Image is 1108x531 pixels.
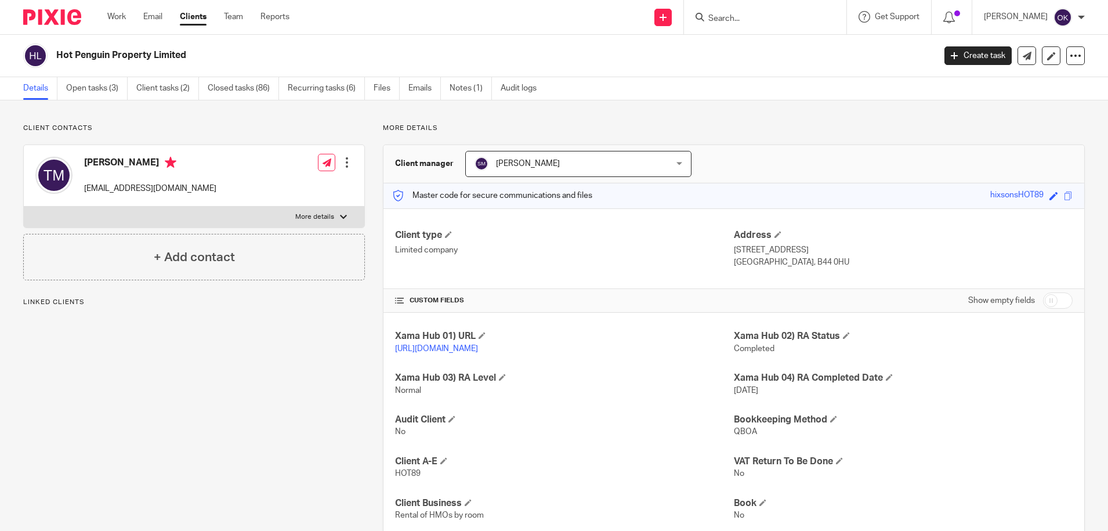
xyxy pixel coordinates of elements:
a: Clients [180,11,207,23]
h4: Xama Hub 03) RA Level [395,372,734,384]
a: Closed tasks (86) [208,77,279,100]
p: [PERSON_NAME] [984,11,1048,23]
h4: Audit Client [395,414,734,426]
img: svg%3E [475,157,488,171]
a: Audit logs [501,77,545,100]
h4: Bookkeeping Method [734,414,1073,426]
a: Recurring tasks (6) [288,77,365,100]
p: Limited company [395,244,734,256]
span: No [395,428,405,436]
span: No [734,511,744,519]
h4: [PERSON_NAME] [84,157,216,171]
a: Notes (1) [450,77,492,100]
span: Normal [395,386,421,395]
label: Show empty fields [968,295,1035,306]
h4: + Add contact [154,248,235,266]
img: svg%3E [35,157,73,194]
a: Work [107,11,126,23]
a: Files [374,77,400,100]
p: Master code for secure communications and files [392,190,592,201]
p: Client contacts [23,124,365,133]
h4: CUSTOM FIELDS [395,296,734,305]
span: Get Support [875,13,919,21]
img: svg%3E [23,44,48,68]
h4: VAT Return To Be Done [734,456,1073,468]
h4: Book [734,497,1073,510]
a: Open tasks (3) [66,77,128,100]
h4: Address [734,229,1073,241]
span: QBOA [734,428,757,436]
a: [URL][DOMAIN_NAME] [395,345,478,353]
span: Completed [734,345,774,353]
a: Reports [260,11,289,23]
span: Rental of HMOs by room [395,511,484,519]
h4: Client A-E [395,456,734,468]
img: Pixie [23,9,81,25]
span: No [734,469,744,478]
div: hixsonsHOT89 [990,189,1044,203]
h4: Xama Hub 04) RA Completed Date [734,372,1073,384]
a: Client tasks (2) [136,77,199,100]
h4: Client Business [395,497,734,510]
p: Linked clients [23,298,365,307]
a: Details [23,77,57,100]
p: More details [295,212,334,222]
p: [STREET_ADDRESS] [734,244,1073,256]
a: Email [143,11,162,23]
h4: Xama Hub 01) URL [395,330,734,342]
h4: Xama Hub 02) RA Status [734,330,1073,342]
input: Search [707,14,812,24]
i: Primary [165,157,176,168]
img: svg%3E [1053,8,1072,27]
span: [DATE] [734,386,758,395]
h2: Hot Penguin Property Limited [56,49,753,62]
span: [PERSON_NAME] [496,160,560,168]
p: More details [383,124,1085,133]
a: Emails [408,77,441,100]
p: [GEOGRAPHIC_DATA], B44 0HU [734,257,1073,268]
a: Create task [944,46,1012,65]
h4: Client type [395,229,734,241]
p: [EMAIL_ADDRESS][DOMAIN_NAME] [84,183,216,194]
h3: Client manager [395,158,454,169]
a: Team [224,11,243,23]
span: HOT89 [395,469,421,478]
